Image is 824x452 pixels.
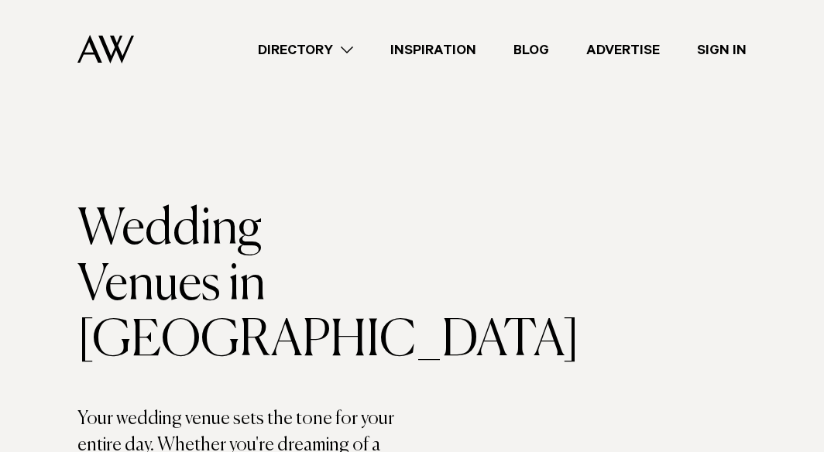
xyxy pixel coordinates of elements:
[495,39,568,60] a: Blog
[77,202,412,369] h1: Wedding Venues in [GEOGRAPHIC_DATA]
[239,39,372,60] a: Directory
[77,35,134,63] img: Auckland Weddings Logo
[678,39,765,60] a: Sign In
[372,39,495,60] a: Inspiration
[568,39,678,60] a: Advertise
